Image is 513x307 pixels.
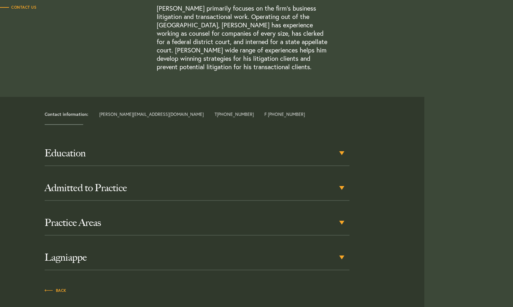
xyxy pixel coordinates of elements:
h3: Lagniappe [45,252,349,263]
span: F [PHONE_NUMBER] [264,112,305,116]
p: [PERSON_NAME] primarily focuses on the firm’s business litigation and transactional work. Operati... [157,4,329,71]
h3: Admitted to Practice [45,182,349,194]
h3: Education [45,147,349,159]
span: T [215,112,254,116]
a: Back [45,286,66,293]
a: [PERSON_NAME][EMAIL_ADDRESS][DOMAIN_NAME] [99,111,204,117]
a: [PHONE_NUMBER] [217,111,254,117]
strong: Contact information: [45,111,88,117]
h3: Practice Areas [45,217,349,228]
span: Back [45,289,66,293]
